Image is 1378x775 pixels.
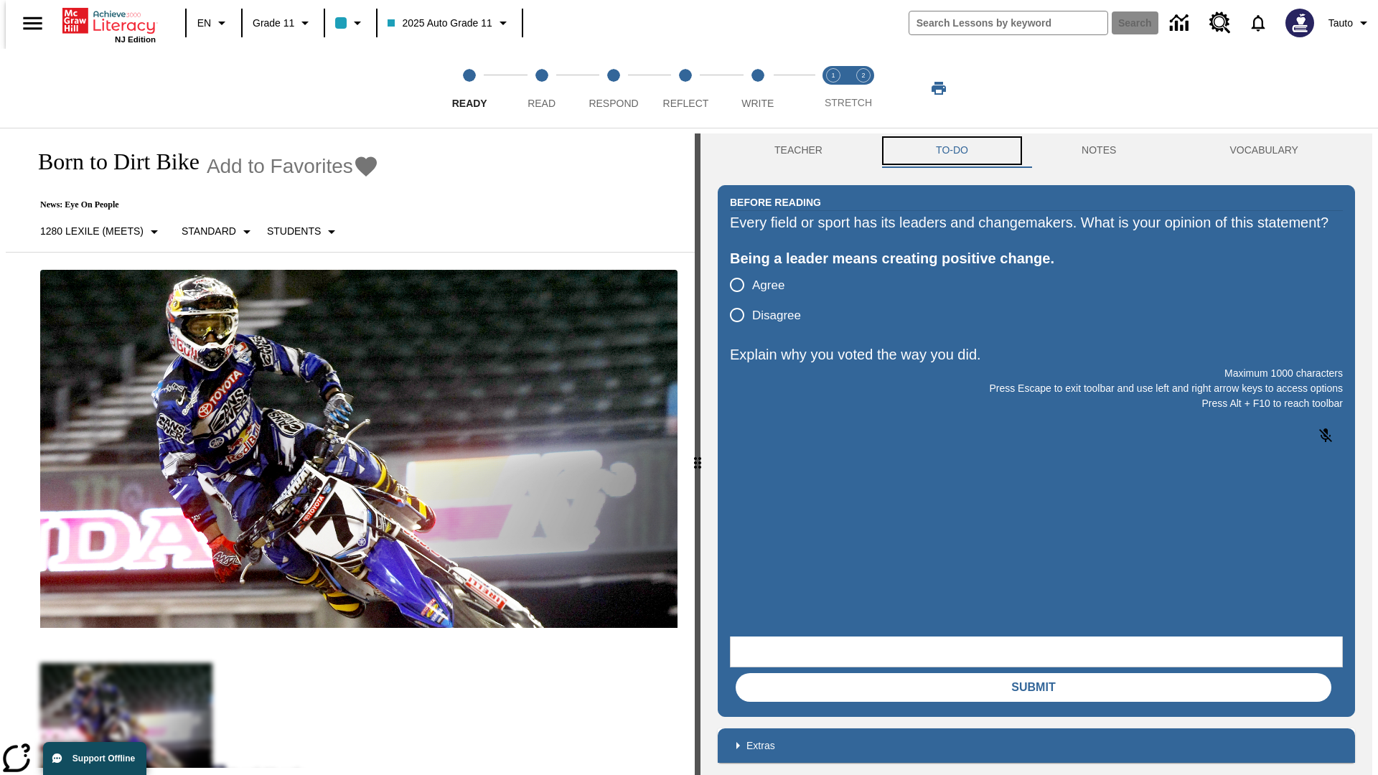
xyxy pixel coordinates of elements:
[115,35,156,44] span: NJ Edition
[191,10,237,36] button: Language: EN, Select a language
[329,10,372,36] button: Class color is light blue. Change class color
[247,10,319,36] button: Grade: Grade 11, Select a grade
[528,98,556,109] span: Read
[267,224,321,239] p: Students
[6,133,695,768] div: reading
[23,149,200,175] h1: Born to Dirt Bike
[1328,16,1353,31] span: Tauto
[428,49,511,128] button: Ready step 1 of 5
[730,396,1343,411] p: Press Alt + F10 to reach toolbar
[197,16,211,31] span: EN
[40,270,678,629] img: Motocross racer James Stewart flies through the air on his dirt bike.
[589,98,638,109] span: Respond
[663,98,709,109] span: Reflect
[572,49,655,128] button: Respond step 3 of 5
[700,133,1372,775] div: activity
[62,5,156,44] div: Home
[644,49,727,128] button: Reflect step 4 of 5
[741,98,774,109] span: Write
[1201,4,1239,42] a: Resource Center, Will open in new tab
[382,10,517,36] button: Class: 2025 Auto Grade 11, Select your class
[843,49,884,128] button: Stretch Respond step 2 of 2
[1285,9,1314,37] img: Avatar
[40,224,144,239] p: 1280 Lexile (Meets)
[730,270,812,330] div: poll
[718,133,879,168] button: Teacher
[207,154,379,179] button: Add to Favorites - Born to Dirt Bike
[916,75,962,101] button: Print
[1277,4,1323,42] button: Select a new avatar
[452,98,487,109] span: Ready
[388,16,492,31] span: 2025 Auto Grade 11
[730,366,1343,381] p: Maximum 1000 characters
[730,381,1343,396] p: Press Escape to exit toolbar and use left and right arrow keys to access options
[879,133,1025,168] button: TO-DO
[43,742,146,775] button: Support Offline
[1323,10,1378,36] button: Profile/Settings
[812,49,854,128] button: Stretch Read step 1 of 2
[1161,4,1201,43] a: Data Center
[500,49,583,128] button: Read step 2 of 5
[1308,418,1343,453] button: Click to activate and allow voice recognition
[730,247,1343,270] div: Being a leader means creating positive change.
[207,155,353,178] span: Add to Favorites
[730,211,1343,234] div: Every field or sport has its leaders and changemakers. What is your opinion of this statement?
[1173,133,1355,168] button: VOCABULARY
[752,276,784,295] span: Agree
[11,2,54,44] button: Open side menu
[261,219,346,245] button: Select Student
[34,219,169,245] button: Select Lexile, 1280 Lexile (Meets)
[72,753,135,764] span: Support Offline
[718,728,1355,763] div: Extras
[1025,133,1173,168] button: NOTES
[253,16,294,31] span: Grade 11
[23,199,379,210] p: News: Eye On People
[736,673,1331,702] button: Submit
[825,97,872,108] span: STRETCH
[695,133,700,775] div: Press Enter or Spacebar and then press right and left arrow keys to move the slider
[752,306,801,325] span: Disagree
[730,343,1343,366] p: Explain why you voted the way you did.
[6,11,210,24] body: Explain why you voted the way you did. Maximum 1000 characters Press Alt + F10 to reach toolbar P...
[831,72,835,79] text: 1
[909,11,1107,34] input: search field
[176,219,261,245] button: Scaffolds, Standard
[182,224,236,239] p: Standard
[746,738,775,753] p: Extras
[730,194,821,210] h2: Before Reading
[718,133,1355,168] div: Instructional Panel Tabs
[861,72,865,79] text: 2
[716,49,800,128] button: Write step 5 of 5
[1239,4,1277,42] a: Notifications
